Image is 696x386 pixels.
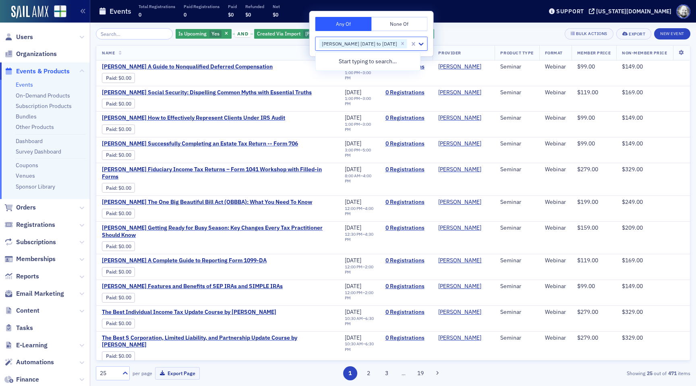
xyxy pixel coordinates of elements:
[102,309,276,316] a: The Best Individual Income Tax Update Course by [PERSON_NAME]
[102,89,312,96] a: [PERSON_NAME] Social Security: Dispelling Common Myths with Essential Truths
[577,224,598,231] span: $159.00
[385,283,427,290] a: 0 Registrations
[398,39,407,49] div: Remove Surgent Nov 2025 to April 2026
[438,63,489,71] span: SURGENT
[254,29,394,39] div: Surgent Nov 2025 to April 2026
[106,320,118,326] span: :
[616,28,651,39] button: Export
[102,334,333,349] span: The Best S Corporation, Limited Liability, and Partnership Update Course by Surgent
[102,241,135,251] div: Paid: 0 - $0
[273,11,278,18] span: $0
[16,172,35,179] a: Venues
[385,199,427,206] a: 0 Registrations
[545,140,566,147] div: Webinar
[106,295,116,301] a: Paid
[257,30,300,37] span: Created Via Import
[545,224,566,232] div: Webinar
[345,232,374,242] div: –
[139,4,175,9] p: Total Registrations
[500,114,533,122] div: Seminar
[380,366,394,380] button: 3
[102,166,333,180] span: Surgent's Fiduciary Income Tax Returns – Form 1041 Workshop with Filled-in Forms
[106,353,116,359] a: Paid
[345,341,363,347] time: 10:30 AM
[545,63,566,71] div: Webinar
[622,334,643,341] span: $329.00
[345,316,374,326] div: –
[4,375,39,384] a: Finance
[319,39,398,49] div: [PERSON_NAME] [DATE] to [DATE]
[500,140,533,147] div: Seminar
[4,324,33,332] a: Tasks
[345,166,361,173] span: [DATE]
[305,30,382,37] span: [PERSON_NAME] [DATE] to [DATE]
[500,257,533,264] div: Seminar
[345,95,371,106] time: 3:00 PM
[545,166,566,173] div: Webinar
[577,334,598,341] span: $279.00
[438,63,481,71] a: [PERSON_NAME]
[500,199,533,206] div: Seminar
[498,369,690,377] div: Showing out of items
[645,369,654,377] strong: 25
[4,272,39,281] a: Reports
[345,70,360,75] time: 1:00 PM
[385,114,427,122] a: 0 Registrations
[106,152,118,158] span: :
[102,63,273,71] span: Surgent's A Guide to Nonqualified Deferred Compensation
[16,341,48,350] span: E-Learning
[622,140,643,147] span: $149.00
[106,320,116,326] a: Paid
[345,121,360,127] time: 1:00 PM
[102,257,267,264] span: Surgent's A Complete Guide to Reporting Form 1099-DA
[118,210,131,216] span: $0.00
[102,309,276,316] span: The Best Individual Income Tax Update Course by Surgent
[345,224,361,231] span: [DATE]
[16,102,72,110] a: Subscription Products
[102,257,267,264] a: [PERSON_NAME] A Complete Guide to Reporting Form 1099-DA
[345,264,362,270] time: 12:00 PM
[577,308,598,315] span: $279.00
[577,114,595,121] span: $99.00
[345,257,361,264] span: [DATE]
[500,89,533,96] div: Seminar
[4,306,39,315] a: Content
[4,67,70,76] a: Events & Products
[16,183,55,190] a: Sponsor Library
[211,30,220,37] span: Yes
[16,67,70,76] span: Events & Products
[345,147,371,158] time: 5:00 PM
[622,114,643,121] span: $149.00
[106,75,118,81] span: :
[438,283,489,290] span: SURGENT
[228,4,237,9] p: Paid
[235,31,251,37] span: and
[245,4,264,9] p: Refunded
[178,30,207,37] span: Is Upcoming
[345,205,373,216] time: 4:00 PM
[345,147,360,153] time: 3:00 PM
[106,269,116,275] a: Paid
[345,290,362,295] time: 12:00 PM
[589,8,674,14] button: [US_STATE][DOMAIN_NAME]
[622,308,643,315] span: $329.00
[385,257,427,264] a: 0 Registrations
[345,95,360,101] time: 1:00 PM
[16,137,43,145] a: Dashboard
[345,173,374,184] div: –
[16,50,57,58] span: Organizations
[118,243,131,249] span: $0.00
[345,147,374,158] div: –
[16,272,39,281] span: Reports
[106,210,118,216] span: :
[438,140,481,147] a: [PERSON_NAME]
[106,210,116,216] a: Paid
[102,334,333,349] a: The Best S Corporation, Limited Liability, and Partnership Update Course by [PERSON_NAME]
[16,238,56,247] span: Subscriptions
[4,220,55,229] a: Registrations
[345,264,373,275] time: 2:00 PM
[545,257,566,264] div: Webinar
[118,185,131,191] span: $0.00
[16,33,33,42] span: Users
[16,81,33,88] a: Events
